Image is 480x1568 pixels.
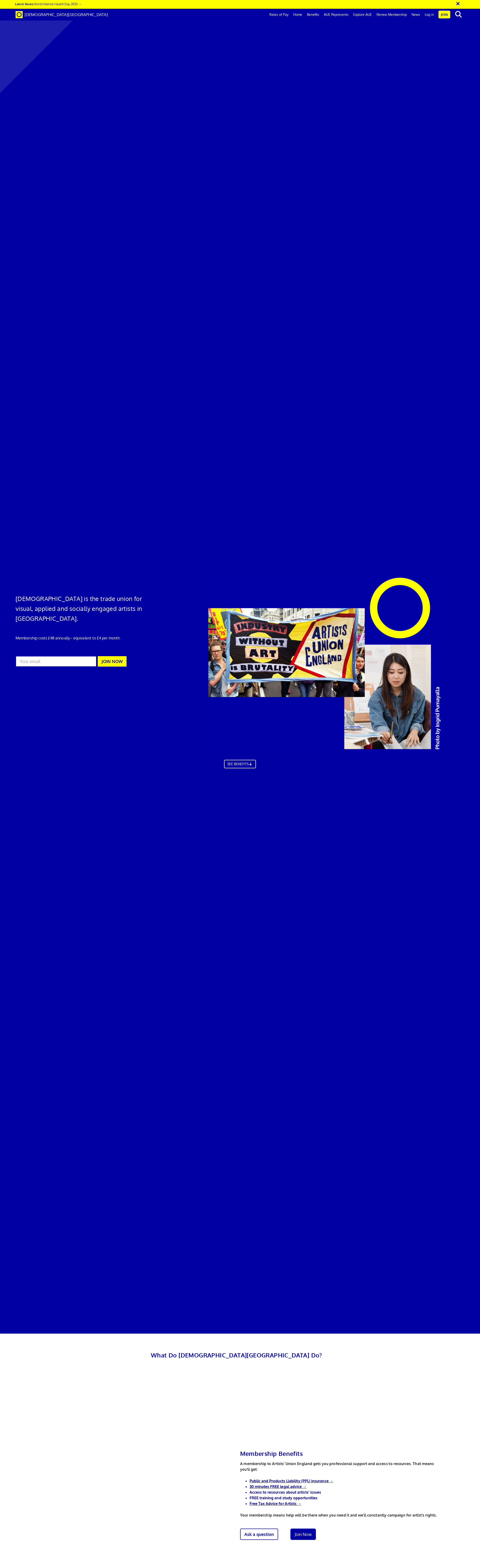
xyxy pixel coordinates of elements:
a: Log in [422,9,436,21]
a: Benefits [305,9,322,21]
a: Free Tax Advice for Artists → [250,1501,302,1506]
p: A membership to Artists’ Union England gets you professional support and access to resources. Tha... [240,1461,443,1472]
li: Access to resources about artists’ issues [250,1489,443,1495]
a: News [409,9,422,21]
span: [DEMOGRAPHIC_DATA][GEOGRAPHIC_DATA] [25,12,108,17]
a: Explore AUE [351,9,374,21]
a: Latest News:World Mental Health Day 2025 → [15,2,82,6]
h1: [DEMOGRAPHIC_DATA] is the trade union for visual, applied and socially engaged artists in [GEOGRA... [16,594,161,623]
h2: Membership Benefits [240,1449,443,1458]
a: Ask a question [240,1529,278,1540]
a: Join Now [290,1529,316,1540]
h2: What Do [DEMOGRAPHIC_DATA][GEOGRAPHIC_DATA] Do? [53,1350,420,1360]
a: Home [291,9,305,21]
button: search [451,9,466,19]
a: Brand [DEMOGRAPHIC_DATA][GEOGRAPHIC_DATA] [12,9,111,21]
a: AUE Represents [322,9,351,21]
button: JOIN NOW [98,656,127,667]
p: Your membership means help will be there when you need it and we’ll constantly campaign for artis... [240,1512,443,1518]
a: 30 minutes FREE legal advice → [250,1484,307,1489]
strong: Latest News: [15,2,34,6]
input: Your email [16,656,97,667]
a: Public and Products Liability (PPL) insurance → [250,1479,333,1483]
p: Membership costs £48 annually – equivalent to £4 per month. [16,635,161,641]
li: FREE training and study opportunities [250,1495,443,1501]
a: Join [438,11,450,18]
a: Rates of Pay [267,9,291,21]
a: SEE BENEFITS [224,760,256,768]
a: Renew Membership [374,9,409,21]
